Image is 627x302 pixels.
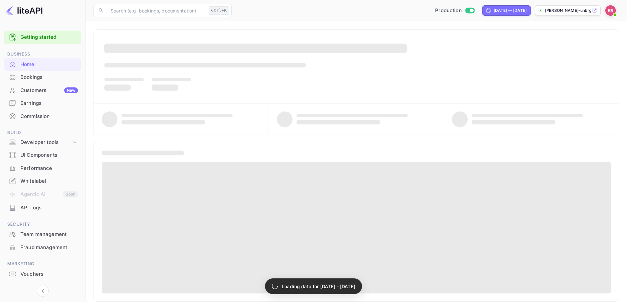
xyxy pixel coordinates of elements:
[432,7,477,14] div: Switch to Sandbox mode
[4,129,81,136] span: Build
[20,100,78,107] div: Earnings
[4,110,81,123] div: Commission
[20,244,78,251] div: Fraud management
[4,71,81,83] a: Bookings
[4,110,81,122] a: Commission
[107,4,206,17] input: Search (e.g. bookings, documentation)
[4,241,81,253] a: Fraud management
[4,175,81,188] div: Whitelabel
[4,201,81,214] div: API Logs
[64,87,78,93] div: New
[282,283,355,290] p: Loading data for [DATE] - [DATE]
[4,260,81,267] span: Marketing
[20,113,78,120] div: Commission
[20,231,78,238] div: Team management
[4,97,81,110] div: Earnings
[4,268,81,281] div: Vouchers
[4,84,81,96] a: CustomersNew
[20,177,78,185] div: Whitelabel
[20,87,78,94] div: Customers
[20,139,71,146] div: Developer tools
[4,221,81,228] span: Security
[20,34,78,41] a: Getting started
[20,165,78,172] div: Performance
[4,51,81,58] span: Business
[4,137,81,148] div: Developer tools
[20,204,78,212] div: API Logs
[20,61,78,68] div: Home
[4,58,81,71] div: Home
[4,149,81,162] div: UI Components
[4,149,81,161] a: UI Components
[482,5,531,16] div: Click to change the date range period
[20,74,78,81] div: Bookings
[5,5,42,16] img: LiteAPI logo
[4,201,81,214] a: API Logs
[435,7,462,14] span: Production
[4,228,81,240] a: Team management
[37,285,49,297] button: Collapse navigation
[4,162,81,175] div: Performance
[4,31,81,44] div: Getting started
[494,8,527,13] div: [DATE] — [DATE]
[20,270,78,278] div: Vouchers
[20,151,78,159] div: UI Components
[4,268,81,280] a: Vouchers
[4,84,81,97] div: CustomersNew
[209,6,229,15] div: Ctrl+K
[4,175,81,187] a: Whitelabel
[4,58,81,70] a: Home
[4,97,81,109] a: Earnings
[4,71,81,84] div: Bookings
[545,8,591,13] p: [PERSON_NAME]-unbrg.[PERSON_NAME]...
[605,5,616,16] img: Kobus Roux
[4,162,81,174] a: Performance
